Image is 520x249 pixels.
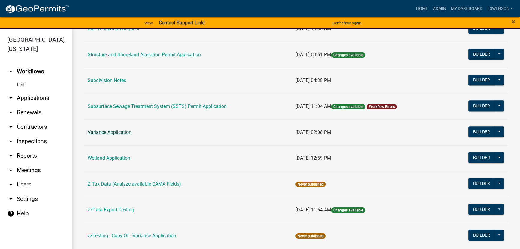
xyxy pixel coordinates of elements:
button: Builder [468,230,495,241]
span: [DATE] 03:51 PM [295,52,331,57]
span: Changes available [331,52,365,58]
button: Builder [468,204,495,215]
button: Builder [468,100,495,111]
button: Builder [468,178,495,189]
span: [DATE] 02:08 PM [295,129,331,135]
a: zzData Export Testing [88,207,134,213]
a: eswenson [485,3,515,14]
button: Builder [468,49,495,60]
a: View [142,18,155,28]
a: Home [413,3,430,14]
button: Builder [468,23,495,34]
i: arrow_drop_down [7,181,14,188]
i: arrow_drop_down [7,195,14,203]
i: arrow_drop_up [7,68,14,75]
a: Subdivision Notes [88,78,126,83]
span: Never published [295,233,326,239]
i: arrow_drop_down [7,138,14,145]
a: zzTesting - Copy Of - Variance Application [88,233,176,238]
span: [DATE] 04:38 PM [295,78,331,83]
a: Variance Application [88,129,132,135]
a: Structure and Shoreland Alteration Permit Application [88,52,201,57]
span: [DATE] 12:59 PM [295,155,331,161]
i: arrow_drop_down [7,94,14,102]
button: Builder [468,152,495,163]
span: Changes available [331,104,365,109]
a: Admin [430,3,448,14]
span: Never published [295,182,326,187]
i: arrow_drop_down [7,123,14,131]
i: help [7,210,14,217]
button: Close [512,18,515,25]
button: Don't show again [330,18,364,28]
i: arrow_drop_down [7,152,14,159]
span: [DATE] 11:54 AM [295,207,331,213]
strong: Contact Support Link! [159,20,205,26]
button: Builder [468,75,495,85]
i: arrow_drop_down [7,167,14,174]
span: × [512,17,515,26]
a: Workflow Errors [369,105,395,109]
span: [DATE] 11:04 AM [295,103,331,109]
button: Builder [468,126,495,137]
a: Subsurface Sewage Treatment System (SSTS) Permit Application [88,103,227,109]
a: My Dashboard [448,3,485,14]
a: Z Tax Data (Analyze available CAMA Fields) [88,181,181,187]
i: arrow_drop_down [7,109,14,116]
span: Changes available [331,207,365,213]
a: Wetland Application [88,155,130,161]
